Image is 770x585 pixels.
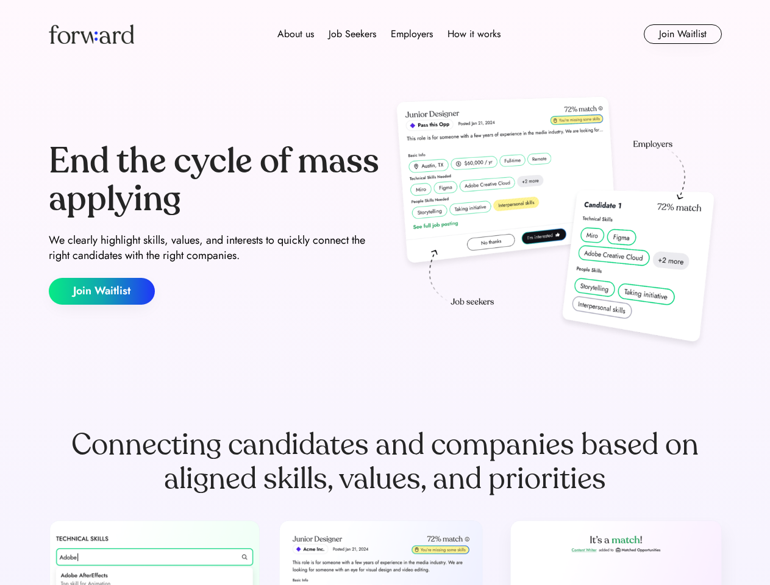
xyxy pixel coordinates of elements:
div: We clearly highlight skills, values, and interests to quickly connect the right candidates with t... [49,233,380,263]
div: About us [277,27,314,41]
img: hero-image.png [390,93,722,355]
div: Employers [391,27,433,41]
button: Join Waitlist [49,278,155,305]
div: How it works [447,27,501,41]
div: Job Seekers [329,27,376,41]
img: Forward logo [49,24,134,44]
div: End the cycle of mass applying [49,143,380,218]
button: Join Waitlist [644,24,722,44]
div: Connecting candidates and companies based on aligned skills, values, and priorities [49,428,722,496]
